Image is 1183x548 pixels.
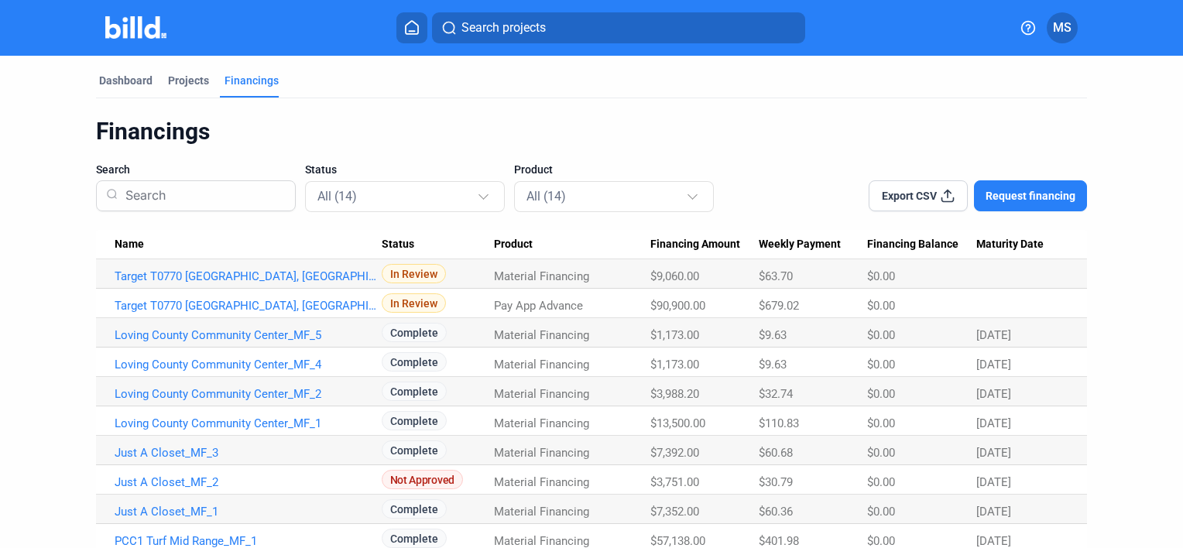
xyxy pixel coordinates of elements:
[96,117,1087,146] div: Financings
[867,505,895,519] span: $0.00
[115,387,382,401] a: Loving County Community Center_MF_2
[382,470,463,489] span: Not Approved
[976,328,1011,342] span: [DATE]
[382,411,447,430] span: Complete
[650,416,705,430] span: $13,500.00
[650,238,740,252] span: Financing Amount
[494,446,589,460] span: Material Financing
[115,534,382,548] a: PCC1 Turf Mid Range_MF_1
[759,446,793,460] span: $60.68
[96,162,130,177] span: Search
[867,238,976,252] div: Financing Balance
[115,446,382,460] a: Just A Closet_MF_3
[494,299,583,313] span: Pay App Advance
[867,328,895,342] span: $0.00
[759,269,793,283] span: $63.70
[759,505,793,519] span: $60.36
[382,238,414,252] span: Status
[382,382,447,401] span: Complete
[759,358,787,372] span: $9.63
[119,176,286,216] input: Search
[986,188,1075,204] span: Request financing
[650,299,705,313] span: $90,900.00
[105,16,166,39] img: Billd Company Logo
[976,358,1011,372] span: [DATE]
[461,19,546,37] span: Search projects
[759,416,799,430] span: $110.83
[382,440,447,460] span: Complete
[869,180,968,211] button: Export CSV
[650,534,705,548] span: $57,138.00
[882,188,937,204] span: Export CSV
[650,505,699,519] span: $7,352.00
[976,475,1011,489] span: [DATE]
[494,269,589,283] span: Material Financing
[976,446,1011,460] span: [DATE]
[494,416,589,430] span: Material Financing
[494,238,650,252] div: Product
[867,387,895,401] span: $0.00
[382,264,446,283] span: In Review
[974,180,1087,211] button: Request financing
[759,238,867,252] div: Weekly Payment
[976,387,1011,401] span: [DATE]
[382,293,446,313] span: In Review
[867,416,895,430] span: $0.00
[115,269,382,283] a: Target T0770 [GEOGRAPHIC_DATA], [GEOGRAPHIC_DATA] - Expansion: Landscaping_MF_1
[382,238,495,252] div: Status
[526,189,566,204] mat-select-trigger: All (14)
[650,446,699,460] span: $7,392.00
[759,328,787,342] span: $9.63
[650,475,699,489] span: $3,751.00
[867,358,895,372] span: $0.00
[382,323,447,342] span: Complete
[115,328,382,342] a: Loving County Community Center_MF_5
[650,269,699,283] span: $9,060.00
[115,299,382,313] a: Target T0770 [GEOGRAPHIC_DATA], [GEOGRAPHIC_DATA] - Expansion: Landscaping_PA_JUN
[494,534,589,548] span: Material Financing
[976,238,1068,252] div: Maturity Date
[99,73,153,88] div: Dashboard
[867,534,895,548] span: $0.00
[494,358,589,372] span: Material Financing
[867,475,895,489] span: $0.00
[650,238,760,252] div: Financing Amount
[305,162,337,177] span: Status
[494,387,589,401] span: Material Financing
[759,534,799,548] span: $401.98
[225,73,279,88] div: Financings
[867,446,895,460] span: $0.00
[976,416,1011,430] span: [DATE]
[759,299,799,313] span: $679.02
[115,505,382,519] a: Just A Closet_MF_1
[494,328,589,342] span: Material Financing
[514,162,553,177] span: Product
[976,238,1044,252] span: Maturity Date
[382,499,447,519] span: Complete
[976,505,1011,519] span: [DATE]
[1047,12,1078,43] button: MS
[494,475,589,489] span: Material Financing
[650,328,699,342] span: $1,173.00
[759,238,841,252] span: Weekly Payment
[759,475,793,489] span: $30.79
[494,505,589,519] span: Material Financing
[382,352,447,372] span: Complete
[976,534,1011,548] span: [DATE]
[867,269,895,283] span: $0.00
[759,387,793,401] span: $32.74
[168,73,209,88] div: Projects
[867,238,958,252] span: Financing Balance
[650,387,699,401] span: $3,988.20
[494,238,533,252] span: Product
[115,238,382,252] div: Name
[1053,19,1072,37] span: MS
[317,189,357,204] mat-select-trigger: All (14)
[382,529,447,548] span: Complete
[867,299,895,313] span: $0.00
[115,358,382,372] a: Loving County Community Center_MF_4
[432,12,805,43] button: Search projects
[115,238,144,252] span: Name
[115,475,382,489] a: Just A Closet_MF_2
[650,358,699,372] span: $1,173.00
